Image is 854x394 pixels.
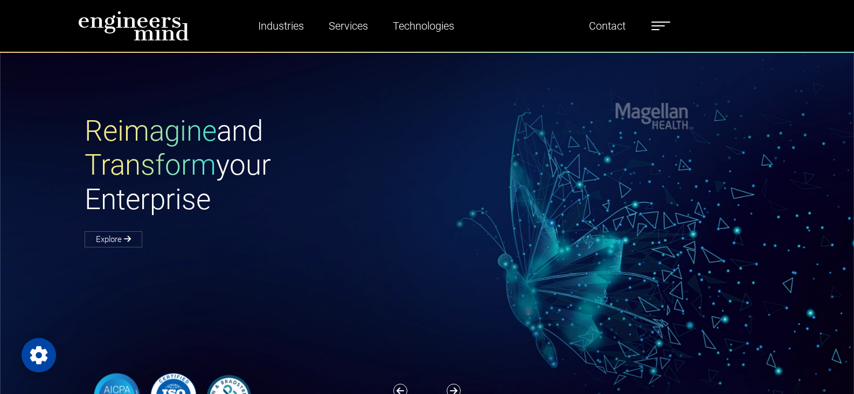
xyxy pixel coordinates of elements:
[78,11,189,41] img: logo
[85,231,142,247] a: Explore
[85,148,216,182] span: Transform
[324,13,372,38] a: Services
[85,114,427,217] h1: and your Enterprise
[388,13,459,38] a: Technologies
[585,13,630,38] a: Contact
[254,13,308,38] a: Industries
[85,114,217,148] span: Reimagine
